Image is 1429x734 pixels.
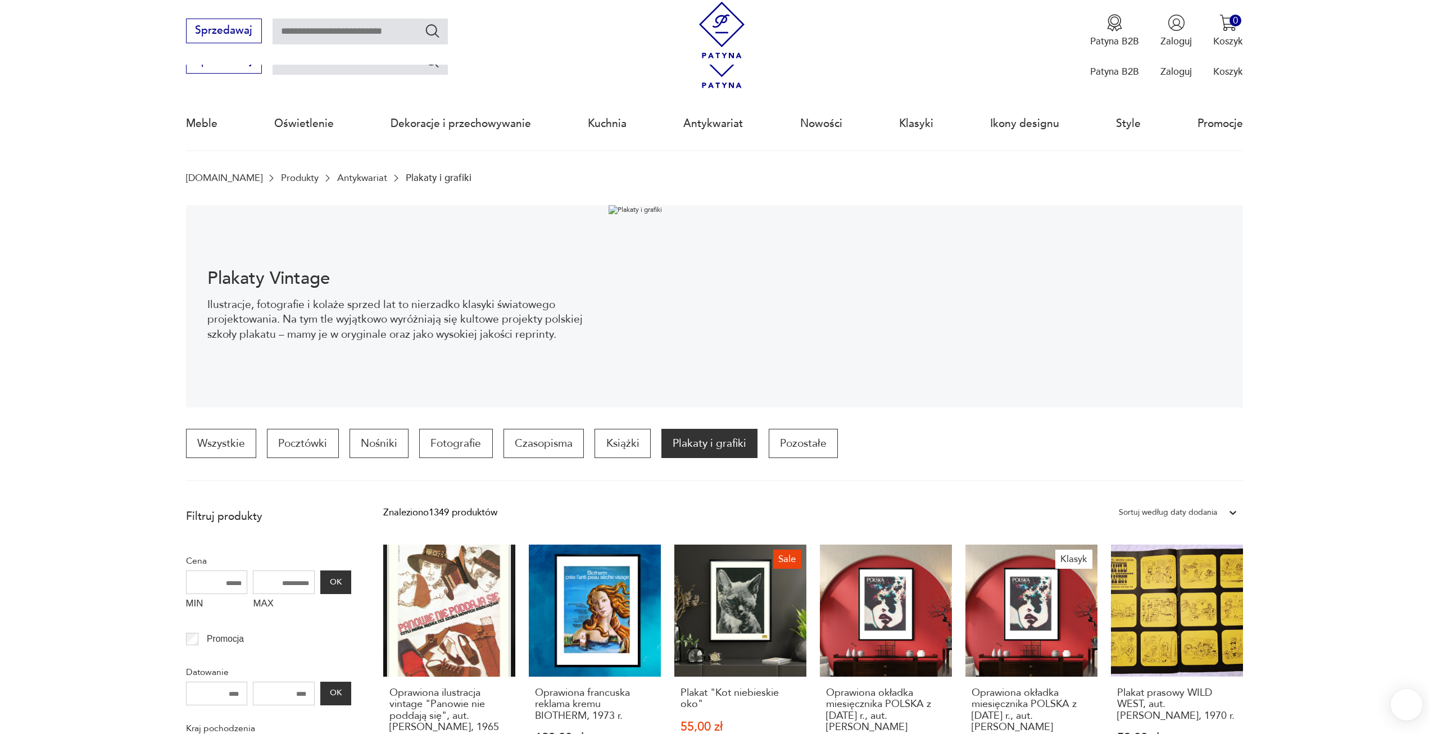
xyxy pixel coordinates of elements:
[1090,14,1139,48] button: Patyna B2B
[186,98,217,149] a: Meble
[1213,35,1243,48] p: Koszyk
[990,98,1059,149] a: Ikony designu
[320,682,351,705] button: OK
[1090,35,1139,48] p: Patyna B2B
[424,53,441,69] button: Szukaj
[693,2,750,58] img: Patyna - sklep z meblami i dekoracjami vintage
[826,687,946,733] h3: Oprawiona okładka miesięcznika POLSKA z [DATE] r., aut. [PERSON_NAME]
[424,22,441,39] button: Szukaj
[1197,98,1243,149] a: Promocje
[1116,98,1141,149] a: Style
[186,173,262,183] a: [DOMAIN_NAME]
[253,594,315,615] label: MAX
[661,429,757,458] a: Plakaty i grafiki
[681,687,800,710] h3: Plakat "Kot niebieskie oko"
[267,429,338,458] a: Pocztówki
[350,429,409,458] a: Nośniki
[1160,65,1192,78] p: Zaloguj
[503,429,584,458] a: Czasopisma
[1117,687,1237,722] h3: Plakat prasowy WILD WEST, aut. [PERSON_NAME], 1970 r.
[186,57,262,66] a: Sprzedawaj
[207,270,587,287] h1: Plakaty Vintage
[800,98,842,149] a: Nowości
[1213,14,1243,48] button: 0Koszyk
[972,687,1091,733] h3: Oprawiona okładka miesięcznika POLSKA z [DATE] r., aut. [PERSON_NAME]
[1391,689,1422,721] iframe: Smartsupp widget button
[207,632,244,646] p: Promocja
[683,98,743,149] a: Antykwariat
[391,98,531,149] a: Dekoracje i przechowywanie
[320,570,351,594] button: OK
[383,505,497,520] div: Znaleziono 1349 produktów
[899,98,933,149] a: Klasyki
[207,297,587,342] p: Ilustracje, fotografie i kolaże sprzed lat to nierzadko klasyki światowego projektowania. Na tym ...
[186,27,262,36] a: Sprzedawaj
[186,554,351,568] p: Cena
[389,687,509,733] h3: Oprawiona ilustracja vintage "Panowie nie poddają się", aut. [PERSON_NAME], 1965
[186,594,248,615] label: MIN
[337,173,387,183] a: Antykwariat
[1160,14,1192,48] button: Zaloguj
[1219,14,1237,31] img: Ikona koszyka
[1168,14,1185,31] img: Ikonka użytkownika
[1090,65,1139,78] p: Patyna B2B
[609,205,1243,407] img: Plakaty i grafiki
[588,98,627,149] a: Kuchnia
[1119,505,1217,520] div: Sortuj według daty dodania
[281,173,319,183] a: Produkty
[406,173,471,183] p: Plakaty i grafiki
[769,429,838,458] a: Pozostałe
[419,429,492,458] a: Fotografie
[186,19,262,43] button: Sprzedawaj
[595,429,650,458] a: Książki
[681,721,800,733] p: 55,00 zł
[186,429,256,458] a: Wszystkie
[535,687,655,722] h3: Oprawiona francuska reklama kremu BIOTHERM, 1973 r.
[1160,35,1192,48] p: Zaloguj
[186,665,351,679] p: Datowanie
[186,509,351,524] p: Filtruj produkty
[274,98,334,149] a: Oświetlenie
[1106,14,1123,31] img: Ikona medalu
[1230,15,1241,26] div: 0
[1213,65,1243,78] p: Koszyk
[1090,14,1139,48] a: Ikona medaluPatyna B2B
